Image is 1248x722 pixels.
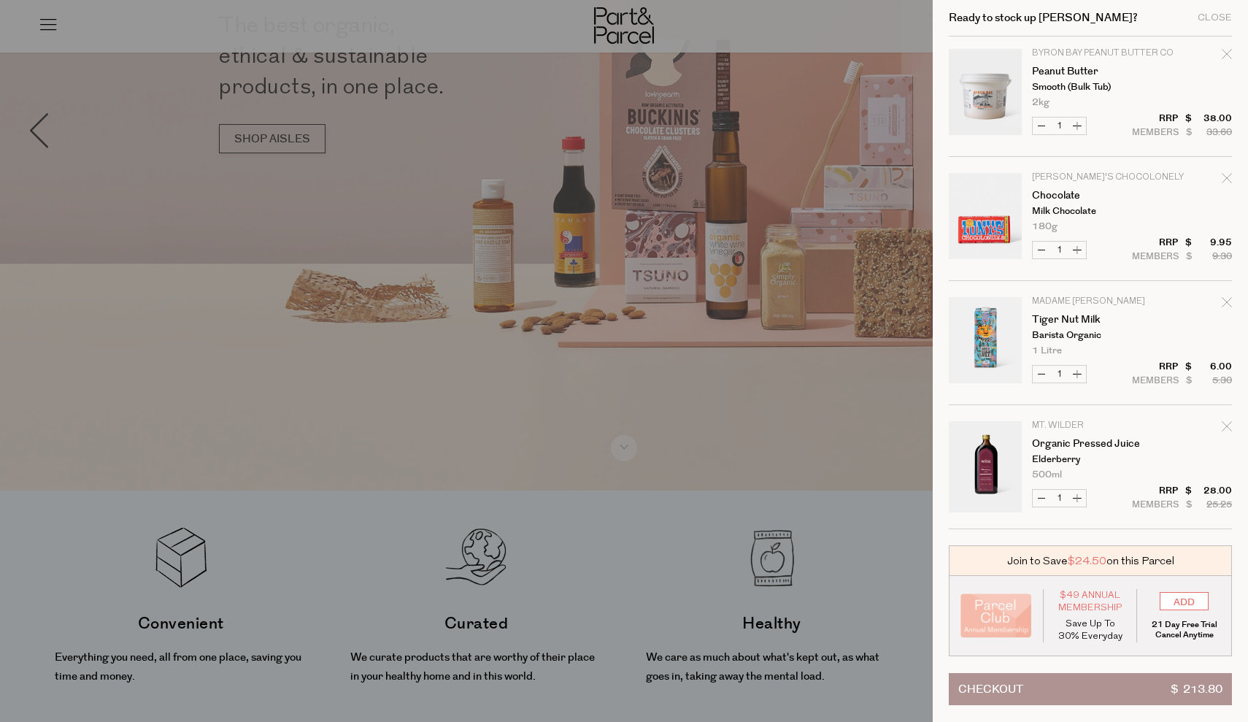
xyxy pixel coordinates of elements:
span: $24.50 [1068,553,1106,569]
a: Peanut Butter [1032,66,1145,77]
a: Organic Pressed Juice [1032,439,1145,449]
p: Mt. Wilder [1032,421,1145,430]
div: Close [1198,13,1232,23]
div: Join to Save on this Parcel [949,545,1232,576]
span: 2kg [1032,98,1049,107]
div: Remove Organic Pressed Juice [1222,419,1232,439]
input: QTY Organic Pressed Juice [1050,490,1068,507]
div: Remove Peanut Butter [1222,47,1232,66]
input: QTY Peanut Butter [1050,118,1068,134]
span: Checkout [958,674,1023,704]
p: Madame [PERSON_NAME] [1032,297,1145,306]
input: QTY Tiger Nut Milk [1050,366,1068,383]
input: QTY Chocolate [1050,242,1068,258]
p: Barista Organic [1032,331,1145,340]
p: Byron Bay Peanut Butter Co [1032,49,1145,58]
span: 1 Litre [1032,346,1062,356]
h2: Ready to stock up [PERSON_NAME]? [949,12,1138,23]
span: $49 Annual Membership [1055,589,1126,614]
a: Chocolate [1032,191,1145,201]
p: [PERSON_NAME]'s Chocolonely [1032,173,1145,182]
span: 500ml [1032,470,1062,480]
p: Milk Chocolate [1032,207,1145,216]
p: 21 Day Free Trial Cancel Anytime [1148,620,1220,640]
div: Remove Tiger Nut Milk [1222,295,1232,315]
button: Checkout$ 213.80 [949,673,1232,705]
a: Tiger Nut Milk [1032,315,1145,325]
div: Remove Chocolate [1222,171,1232,191]
span: $ 213.80 [1171,674,1222,704]
p: Save Up To 30% Everyday [1055,618,1126,642]
input: ADD [1160,592,1209,610]
p: Elderberry [1032,455,1145,464]
span: 180g [1032,222,1058,231]
p: Smooth (Bulk Tub) [1032,82,1145,92]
